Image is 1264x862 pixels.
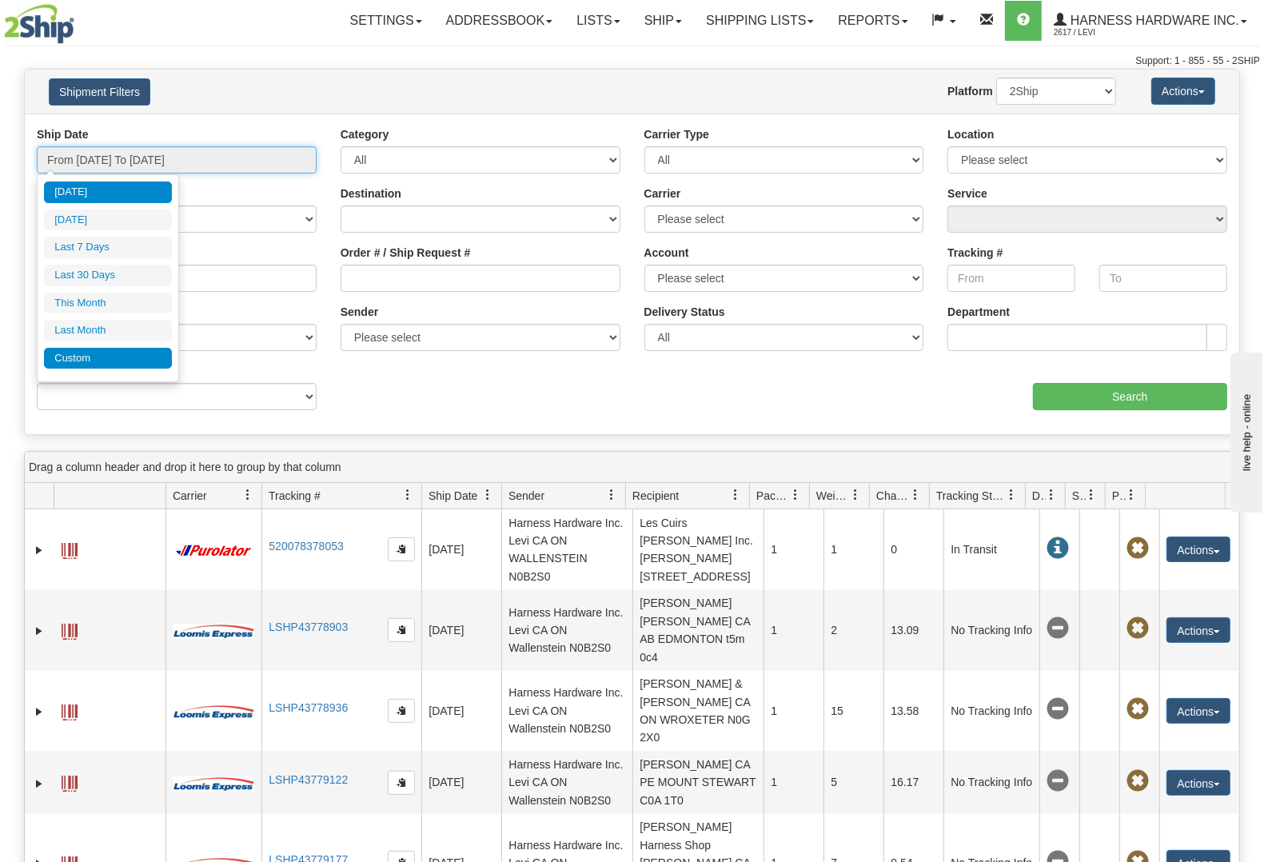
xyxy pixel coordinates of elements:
[234,481,261,509] a: Carrier filter column settings
[1038,481,1065,509] a: Delivery Status filter column settings
[1078,481,1105,509] a: Shipment Issues filter column settings
[947,186,987,202] label: Service
[269,701,348,714] a: LSHP43778936
[421,509,501,590] td: [DATE]
[1112,488,1126,504] span: Pickup Status
[173,488,207,504] span: Carrier
[883,751,943,813] td: 16.17
[31,623,47,639] a: Expand
[269,540,343,553] a: 520078378053
[1067,14,1239,27] span: Harness Hardware Inc.
[44,265,172,286] li: Last 30 Days
[842,481,869,509] a: Weight filter column settings
[269,773,348,786] a: LSHP43779122
[644,126,709,142] label: Carrier Type
[1166,698,1230,724] button: Actions
[62,697,78,723] a: Label
[388,618,415,642] button: Copy to clipboard
[823,671,883,752] td: 15
[816,488,850,504] span: Weight
[4,4,74,44] img: logo2617.jpg
[947,265,1075,292] input: From
[632,671,764,752] td: [PERSON_NAME] & [PERSON_NAME] CA ON WROXETER N0G 2X0
[49,78,150,106] button: Shipment Filters
[632,1,694,41] a: Ship
[1047,537,1069,560] span: In Transit
[883,590,943,671] td: 13.09
[1166,770,1230,796] button: Actions
[388,771,415,795] button: Copy to clipboard
[44,320,172,341] li: Last Month
[338,1,434,41] a: Settings
[62,536,78,561] a: Label
[173,704,254,720] img: 30 - Loomis Express
[31,704,47,720] a: Expand
[947,304,1010,320] label: Department
[173,776,254,792] img: 30 - Loomis Express
[44,182,172,203] li: [DATE]
[421,751,501,813] td: [DATE]
[1126,770,1149,792] span: Pickup Not Assigned
[1033,383,1227,410] input: Search
[1072,488,1086,504] span: Shipment Issues
[936,488,1006,504] span: Tracking Status
[943,751,1039,813] td: No Tracking Info
[1047,698,1069,720] span: No Tracking Info
[564,1,632,41] a: Lists
[62,617,78,642] a: Label
[943,590,1039,671] td: No Tracking Info
[1042,1,1259,41] a: Harness Hardware Inc. 2617 / Levi
[44,210,172,231] li: [DATE]
[764,509,823,590] td: 1
[341,126,389,142] label: Category
[823,590,883,671] td: 2
[508,488,544,504] span: Sender
[782,481,809,509] a: Packages filter column settings
[902,481,929,509] a: Charge filter column settings
[876,488,910,504] span: Charge
[722,481,749,509] a: Recipient filter column settings
[394,481,421,509] a: Tracking # filter column settings
[388,699,415,723] button: Copy to clipboard
[1118,481,1145,509] a: Pickup Status filter column settings
[764,671,823,752] td: 1
[173,545,254,557] img: 11 - Purolator
[1227,349,1262,513] iframe: chat widget
[501,590,632,671] td: Harness Hardware Inc. Levi CA ON Wallenstein N0B2S0
[947,126,994,142] label: Location
[764,590,823,671] td: 1
[1126,617,1149,640] span: Pickup Not Assigned
[37,126,89,142] label: Ship Date
[644,186,681,202] label: Carrier
[421,671,501,752] td: [DATE]
[943,671,1039,752] td: No Tracking Info
[943,509,1039,590] td: In Transit
[998,481,1025,509] a: Tracking Status filter column settings
[421,590,501,671] td: [DATE]
[947,245,1003,261] label: Tracking #
[826,1,919,41] a: Reports
[341,304,378,320] label: Sender
[44,293,172,314] li: This Month
[62,768,78,794] a: Label
[44,237,172,258] li: Last 7 Days
[173,623,254,639] img: 30 - Loomis Express
[632,590,764,671] td: [PERSON_NAME] [PERSON_NAME] CA AB EDMONTON t5m 0c4
[44,348,172,369] li: Custom
[883,671,943,752] td: 13.58
[31,776,47,792] a: Expand
[501,751,632,813] td: Harness Hardware Inc. Levi CA ON Wallenstein N0B2S0
[25,452,1239,483] div: grid grouping header
[1054,25,1174,41] span: 2617 / Levi
[632,751,764,813] td: [PERSON_NAME] CA PE MOUNT STEWART C0A 1T0
[269,621,348,633] a: LSHP43778903
[1099,265,1227,292] input: To
[947,83,993,99] label: Platform
[501,671,632,752] td: Harness Hardware Inc. Levi CA ON Wallenstein N0B2S0
[1166,617,1230,643] button: Actions
[341,245,471,261] label: Order # / Ship Request #
[1166,537,1230,562] button: Actions
[883,509,943,590] td: 0
[434,1,565,41] a: Addressbook
[823,509,883,590] td: 1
